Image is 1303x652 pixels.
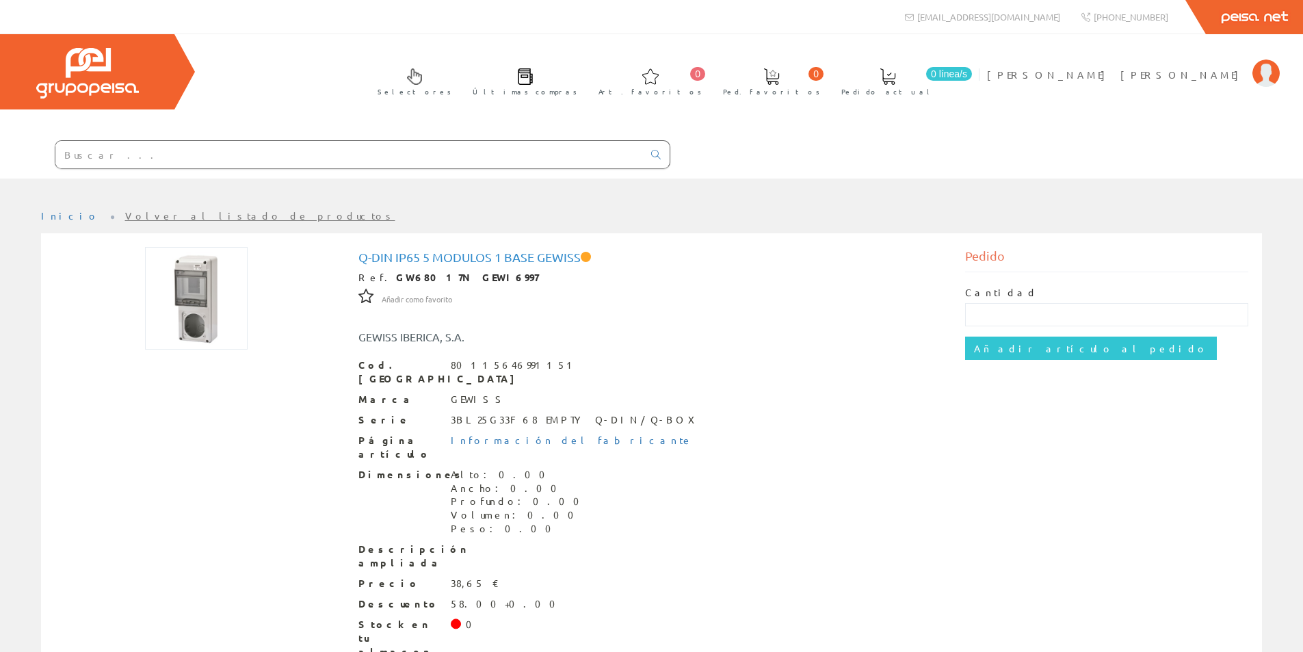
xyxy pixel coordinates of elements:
[358,434,440,461] span: Página artículo
[358,413,440,427] span: Serie
[451,495,588,508] div: Profundo: 0.00
[125,209,395,222] a: Volver al listado de productos
[451,358,578,372] div: 80115646991151
[451,522,588,536] div: Peso: 0.00
[841,85,934,99] span: Pedido actual
[987,68,1246,81] span: [PERSON_NAME] [PERSON_NAME]
[451,413,703,427] div: 3BL25G33F 68 EMPTY Q-DIN/Q-BOX
[145,247,248,350] img: Foto artículo Q-DIN Ip65 5 Modulos 1 Base Gewiss (150x150)
[451,508,588,522] div: Volumen: 0.00
[965,337,1217,360] input: Añadir artículo al pedido
[598,85,702,99] span: Art. favoritos
[358,271,945,285] div: Ref.
[451,482,588,495] div: Ancho: 0.00
[358,468,440,482] span: Dimensiones
[358,543,440,570] span: Descripción ampliada
[723,85,820,99] span: Ped. favoritos
[382,292,452,304] a: Añadir como favorito
[926,67,972,81] span: 0 línea/s
[690,67,705,81] span: 0
[965,286,1038,300] label: Cantidad
[358,597,440,611] span: Descuento
[358,358,440,386] span: Cod. [GEOGRAPHIC_DATA]
[987,57,1280,70] a: [PERSON_NAME] [PERSON_NAME]
[41,209,99,222] a: Inicio
[358,250,945,264] h1: Q-DIN Ip65 5 Modulos 1 Base Gewiss
[466,618,480,631] div: 0
[1094,11,1168,23] span: [PHONE_NUMBER]
[459,57,584,104] a: Últimas compras
[364,57,458,104] a: Selectores
[36,48,139,99] img: Grupo Peisa
[965,247,1248,272] div: Pedido
[451,434,693,446] a: Información del fabricante
[451,597,564,611] div: 58.00+0.00
[358,393,440,406] span: Marca
[382,294,452,305] span: Añadir como favorito
[451,577,499,590] div: 38,65 €
[917,11,1060,23] span: [EMAIL_ADDRESS][DOMAIN_NAME]
[378,85,451,99] span: Selectores
[396,271,538,283] strong: GW68017N GEWI6997
[348,329,702,345] div: GEWISS IBERICA, S.A.
[451,468,588,482] div: Alto: 0.00
[55,141,643,168] input: Buscar ...
[808,67,824,81] span: 0
[451,393,508,406] div: GEWISS
[358,577,440,590] span: Precio
[473,85,577,99] span: Últimas compras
